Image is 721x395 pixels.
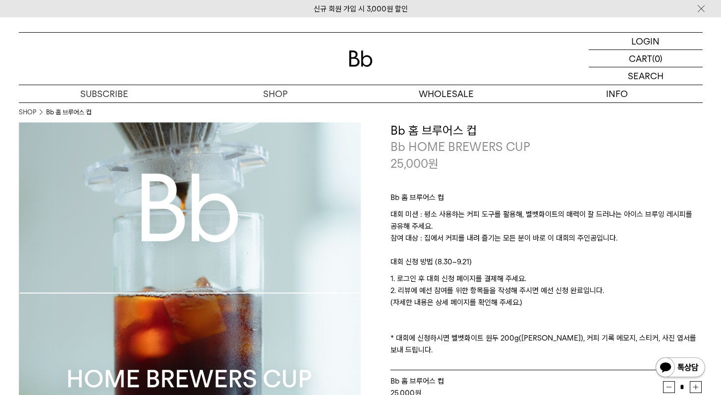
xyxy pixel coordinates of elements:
p: 25,000 [390,155,439,172]
li: Bb 홈 브루어스 컵 [46,107,91,117]
h3: Bb 홈 브루어스 컵 [390,122,703,139]
span: 원 [428,156,439,171]
p: CART [629,50,652,67]
a: SHOP [190,85,361,102]
a: SUBSCRIBE [19,85,190,102]
p: (0) [652,50,663,67]
img: 카카오톡 채널 1:1 채팅 버튼 [655,356,706,380]
a: SHOP [19,107,36,117]
p: Bb HOME BREWERS CUP [390,139,703,155]
p: 대회 신청 방법 (8.30~9.21) [390,256,703,273]
p: 1. 로그인 후 대회 신청 페이지를 결제해 주세요. 2. 리뷰에 예선 참여를 위한 항목들을 작성해 주시면 예선 신청 완료입니다. (자세한 내용은 상세 페이지를 확인해 주세요.... [390,273,703,356]
img: 로고 [349,50,373,67]
p: WHOLESALE [361,85,532,102]
p: SEARCH [628,67,664,85]
p: Bb 홈 브루어스 컵 [390,192,703,208]
a: 신규 회원 가입 시 3,000원 할인 [314,4,408,13]
button: 증가 [690,381,702,393]
p: 대회 미션 : 평소 사용하는 커피 도구를 활용해, 벨벳화이트의 매력이 잘 드러나는 아이스 브루잉 레시피를 공유해 주세요. 참여 대상 : 집에서 커피를 내려 즐기는 모든 분이 ... [390,208,703,256]
p: LOGIN [631,33,660,49]
p: INFO [532,85,703,102]
a: CART (0) [589,50,703,67]
a: LOGIN [589,33,703,50]
span: Bb 홈 브루어스 컵 [390,377,444,386]
button: 감소 [663,381,675,393]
